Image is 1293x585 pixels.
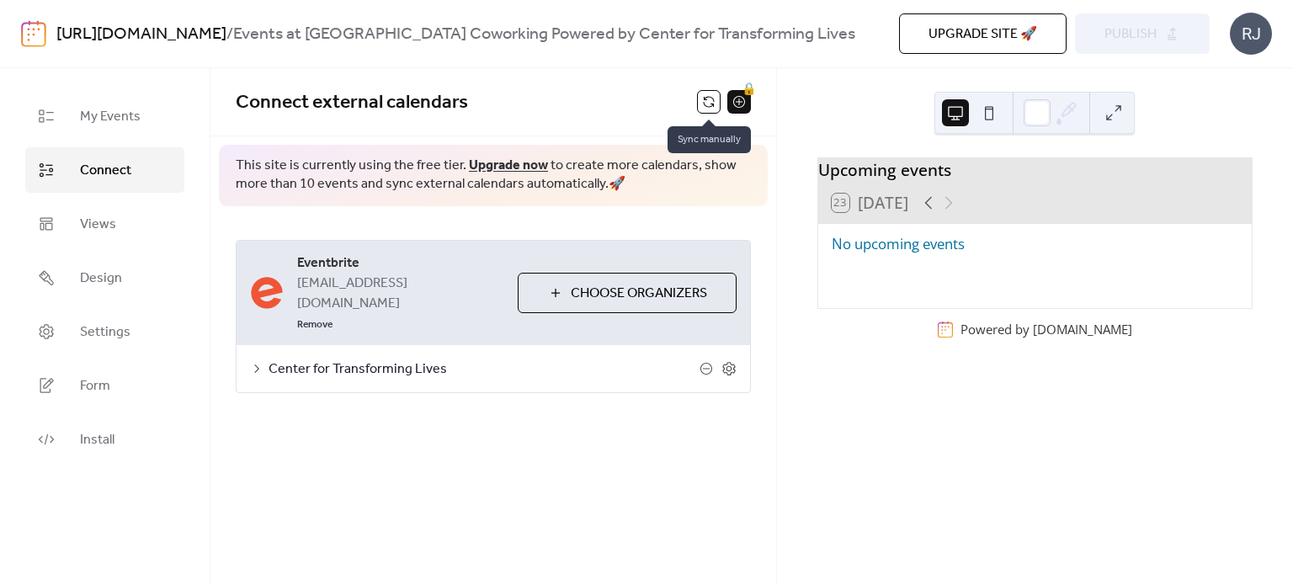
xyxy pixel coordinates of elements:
[80,107,141,127] span: My Events
[297,253,504,274] span: Eventbrite
[226,19,233,51] b: /
[25,255,184,300] a: Design
[25,147,184,193] a: Connect
[832,234,1238,253] div: No upcoming events
[236,157,751,194] span: This site is currently using the free tier. to create more calendars, show more than 10 events an...
[1230,13,1272,55] div: RJ
[80,161,131,181] span: Connect
[233,19,855,51] b: Events at [GEOGRAPHIC_DATA] Coworking Powered by Center for Transforming Lives
[668,126,751,153] span: Sync manually
[56,19,226,51] a: [URL][DOMAIN_NAME]
[818,158,1252,183] div: Upcoming events
[250,276,284,310] img: eventbrite
[25,309,184,354] a: Settings
[80,215,116,235] span: Views
[297,274,504,314] span: [EMAIL_ADDRESS][DOMAIN_NAME]
[25,417,184,462] a: Install
[899,13,1067,54] button: Upgrade site 🚀
[571,284,707,304] span: Choose Organizers
[25,363,184,408] a: Form
[960,321,1132,338] div: Powered by
[297,318,333,332] span: Remove
[469,152,548,178] a: Upgrade now
[269,359,700,380] span: Center for Transforming Lives
[25,201,184,247] a: Views
[929,24,1037,45] span: Upgrade site 🚀
[80,322,130,343] span: Settings
[1033,321,1132,338] a: [DOMAIN_NAME]
[80,269,122,289] span: Design
[518,273,737,313] button: Choose Organizers
[80,430,114,450] span: Install
[21,20,46,47] img: logo
[236,84,468,121] span: Connect external calendars
[25,93,184,139] a: My Events
[80,376,110,396] span: Form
